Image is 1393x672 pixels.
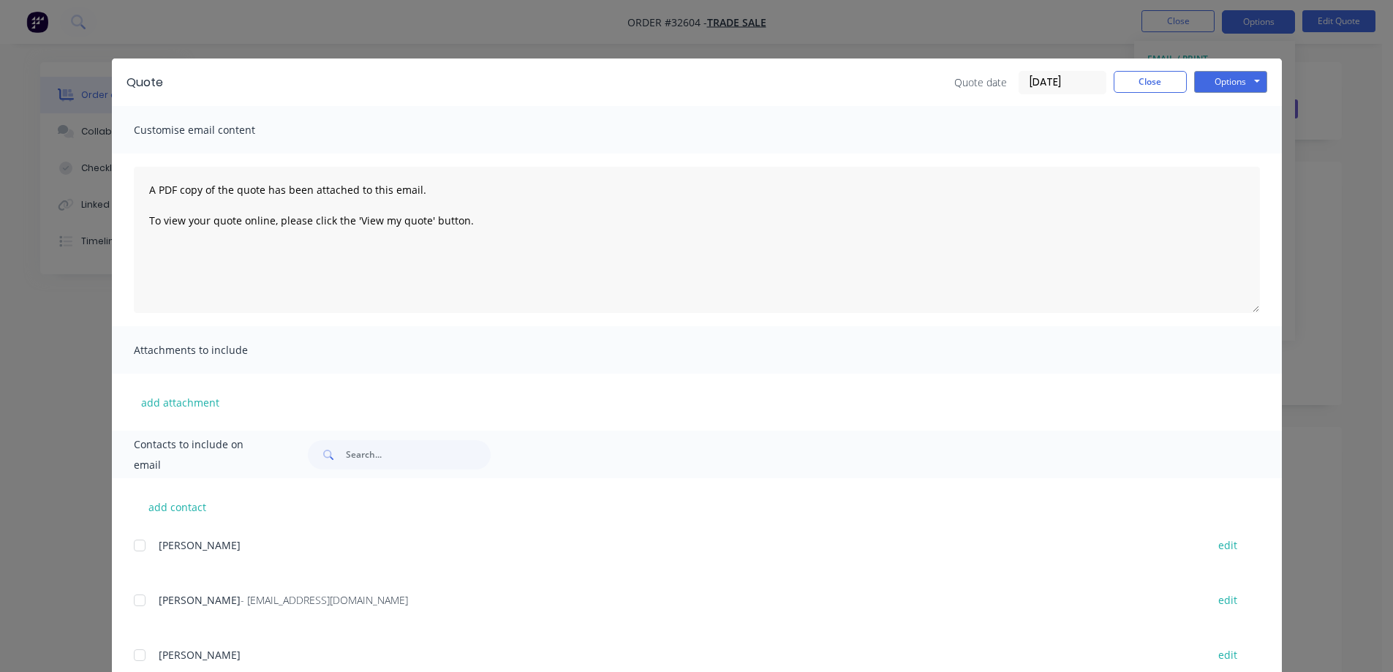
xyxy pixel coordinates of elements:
[134,496,222,518] button: add contact
[159,648,241,662] span: [PERSON_NAME]
[1209,645,1246,665] button: edit
[134,434,272,475] span: Contacts to include on email
[127,74,163,91] div: Quote
[134,391,227,413] button: add attachment
[134,340,295,360] span: Attachments to include
[346,440,491,469] input: Search...
[1114,71,1187,93] button: Close
[134,167,1260,313] textarea: A PDF copy of the quote has been attached to this email. To view your quote online, please click ...
[134,120,295,140] span: Customise email content
[159,538,241,552] span: [PERSON_NAME]
[1194,71,1267,93] button: Options
[954,75,1007,90] span: Quote date
[1209,535,1246,555] button: edit
[159,593,241,607] span: [PERSON_NAME]
[241,593,408,607] span: - [EMAIL_ADDRESS][DOMAIN_NAME]
[1209,590,1246,610] button: edit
